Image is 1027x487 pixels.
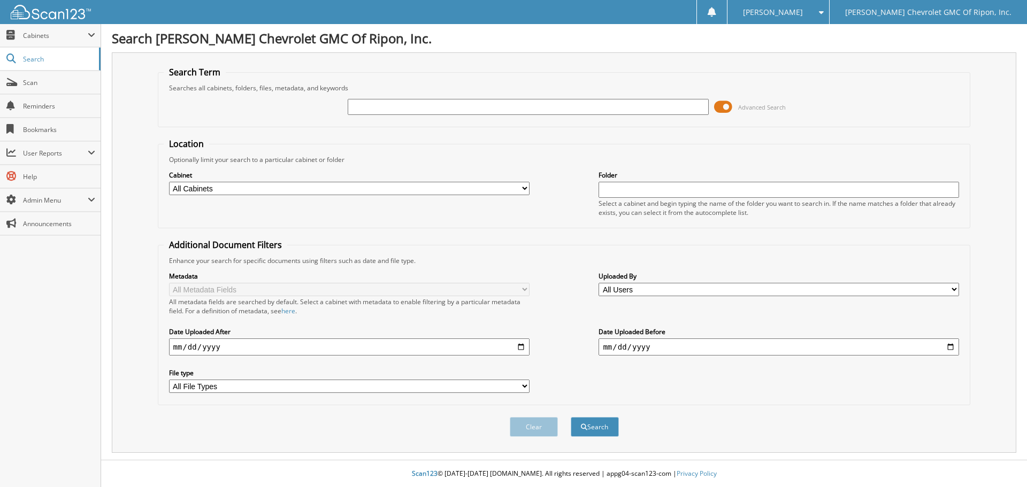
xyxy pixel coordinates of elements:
[169,338,530,355] input: start
[164,83,965,92] div: Searches all cabinets, folders, files, metadata, and keywords
[169,327,530,336] label: Date Uploaded After
[23,125,95,134] span: Bookmarks
[599,199,959,217] div: Select a cabinet and begin typing the name of the folder you want to search in. If the name match...
[164,155,965,164] div: Optionally limit your search to a particular cabinet or folder
[169,297,530,315] div: All metadata fields are searched by default. Select a cabinet with metadata to enable filtering b...
[169,272,530,281] label: Metadata
[169,171,530,180] label: Cabinet
[23,172,95,181] span: Help
[743,9,803,16] span: [PERSON_NAME]
[23,196,88,205] span: Admin Menu
[164,66,226,78] legend: Search Term
[599,338,959,355] input: end
[23,55,94,64] span: Search
[599,272,959,281] label: Uploaded By
[112,29,1016,47] h1: Search [PERSON_NAME] Chevrolet GMC Of Ripon, Inc.
[571,417,619,437] button: Search
[11,5,91,19] img: scan123-logo-white.svg
[164,256,965,265] div: Enhance your search for specific documents using filters such as date and file type.
[164,138,209,150] legend: Location
[412,469,438,478] span: Scan123
[599,171,959,180] label: Folder
[281,306,295,315] a: here
[845,9,1011,16] span: [PERSON_NAME] Chevrolet GMC Of Ripon, Inc.
[164,239,287,251] legend: Additional Document Filters
[101,461,1027,487] div: © [DATE]-[DATE] [DOMAIN_NAME]. All rights reserved | appg04-scan123-com |
[23,149,88,158] span: User Reports
[23,102,95,111] span: Reminders
[23,31,88,40] span: Cabinets
[599,327,959,336] label: Date Uploaded Before
[23,78,95,87] span: Scan
[23,219,95,228] span: Announcements
[738,103,786,111] span: Advanced Search
[510,417,558,437] button: Clear
[169,368,530,377] label: File type
[677,469,717,478] a: Privacy Policy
